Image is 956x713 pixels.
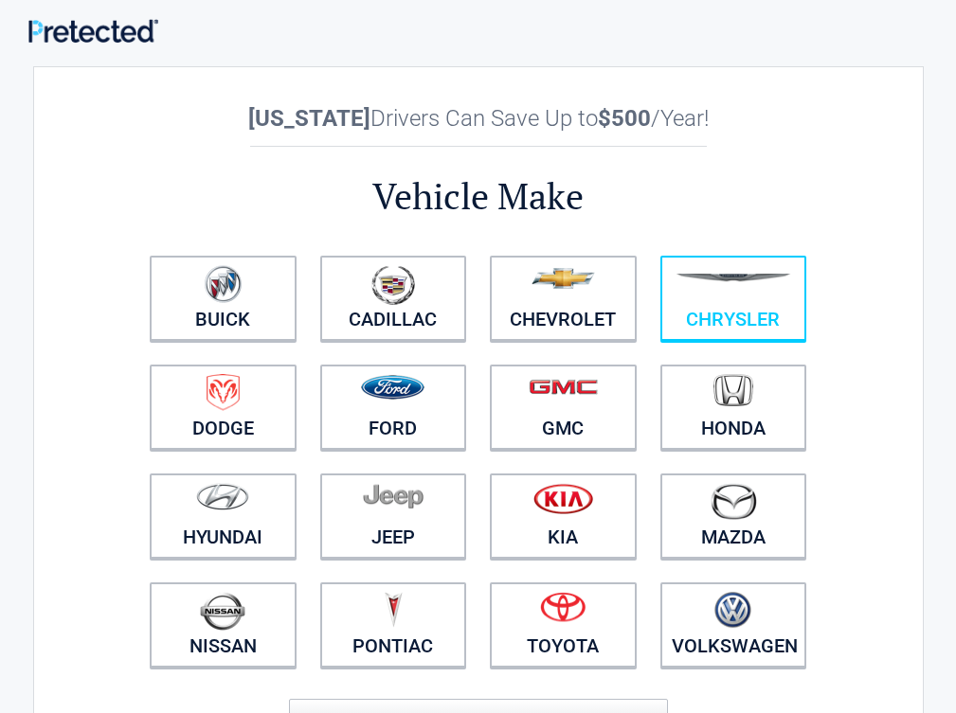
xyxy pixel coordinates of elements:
[150,582,297,668] a: Nissan
[533,483,593,514] img: kia
[660,365,807,450] a: Honda
[540,592,586,622] img: toyota
[384,592,403,628] img: pontiac
[320,582,467,668] a: Pontiac
[248,105,370,132] b: [US_STATE]
[320,256,467,341] a: Cadillac
[490,473,637,559] a: Kia
[710,483,757,520] img: mazda
[28,19,158,43] img: Main Logo
[320,365,467,450] a: Ford
[205,265,242,303] img: buick
[676,274,791,282] img: chrysler
[713,374,753,407] img: honda
[138,105,819,132] h2: Drivers Can Save Up to /Year
[532,268,595,289] img: chevrolet
[320,473,467,559] a: Jeep
[660,256,807,341] a: Chrysler
[714,592,751,629] img: volkswagen
[150,473,297,559] a: Hyundai
[490,365,637,450] a: GMC
[490,256,637,341] a: Chevrolet
[207,374,240,411] img: dodge
[361,375,424,400] img: ford
[660,582,807,668] a: Volkswagen
[371,265,415,305] img: cadillac
[490,582,637,668] a: Toyota
[150,365,297,450] a: Dodge
[660,473,807,559] a: Mazda
[200,592,245,631] img: nissan
[363,483,424,509] img: jeep
[598,105,651,132] b: $500
[150,256,297,341] a: Buick
[529,379,598,395] img: gmc
[196,483,249,510] img: hyundai
[138,172,819,221] h2: Vehicle Make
